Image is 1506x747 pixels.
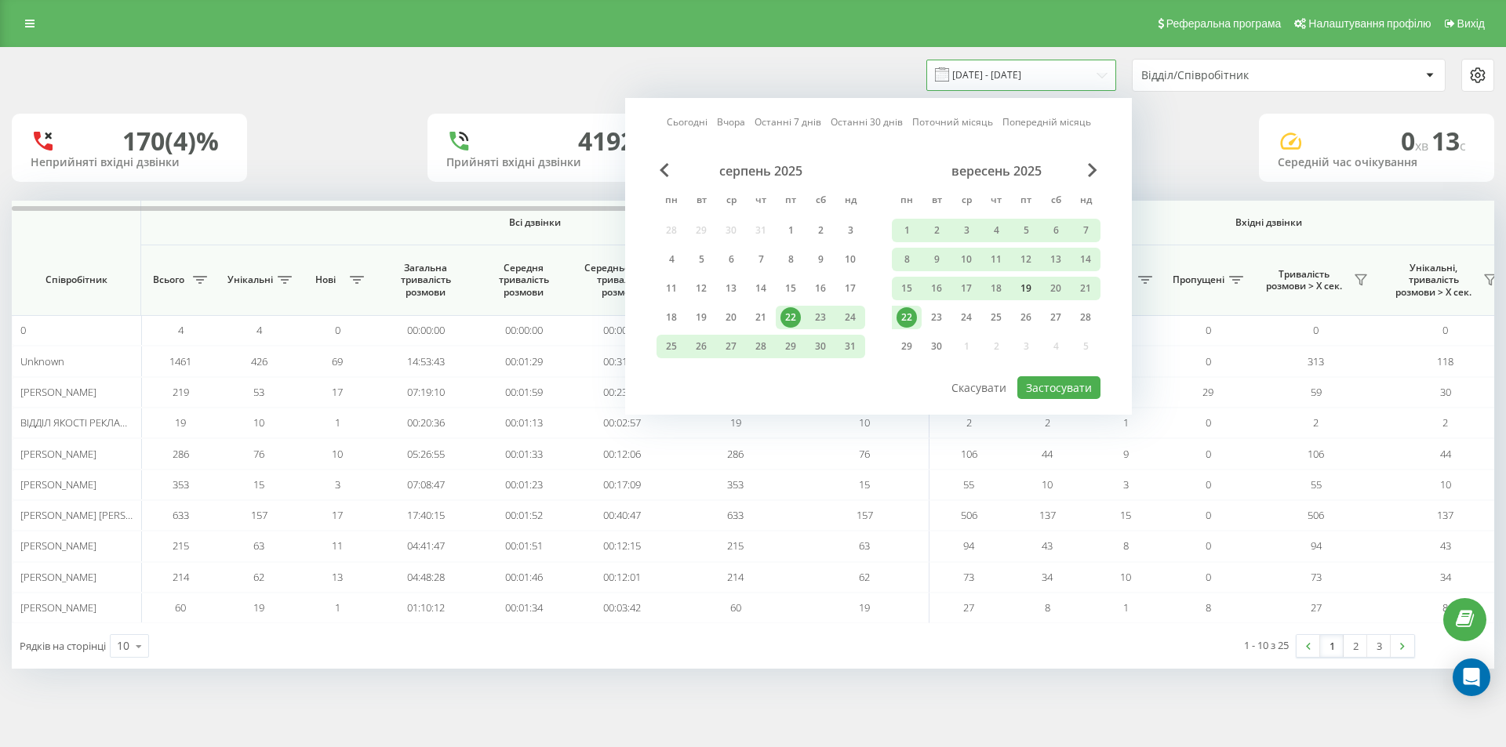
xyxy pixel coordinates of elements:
[840,336,860,357] div: 31
[838,190,862,213] abbr: неділя
[573,315,671,346] td: 00:00:00
[1437,354,1453,368] span: 118
[376,593,475,623] td: 01:10:12
[727,538,744,553] span: 215
[956,307,977,328] div: 24
[1041,219,1071,242] div: сб 6 вер 2025 р.
[892,306,922,329] div: пн 22 вер 2025 р.
[661,249,682,270] div: 4
[727,447,744,461] span: 286
[1401,124,1431,158] span: 0
[475,315,573,346] td: 00:00:00
[20,477,96,491] span: [PERSON_NAME]
[1278,156,1475,169] div: Середній час очікування
[1016,249,1036,270] div: 12
[727,508,744,522] span: 633
[779,190,802,213] abbr: п’ятниця
[1075,307,1096,328] div: 28
[1173,274,1224,286] span: Пропущені
[1440,570,1451,584] span: 34
[810,278,831,299] div: 16
[667,114,708,129] a: Сьогодні
[475,593,573,623] td: 00:01:34
[475,531,573,561] td: 00:01:51
[657,163,865,179] div: серпень 2025
[986,307,1006,328] div: 25
[1011,219,1041,242] div: пт 5 вер 2025 р.
[986,278,1006,299] div: 18
[716,335,746,358] div: ср 27 серп 2025 р.
[943,376,1015,399] button: Скасувати
[751,249,771,270] div: 7
[859,447,870,461] span: 76
[719,190,743,213] abbr: середа
[20,354,64,368] span: Unknown
[691,336,711,357] div: 26
[20,538,96,553] span: [PERSON_NAME]
[691,249,711,270] div: 5
[332,354,343,368] span: 69
[376,470,475,500] td: 07:08:47
[835,306,865,329] div: нд 24 серп 2025 р.
[584,262,659,299] span: Середньоденна тривалість розмови
[1123,447,1129,461] span: 9
[926,249,947,270] div: 9
[1460,137,1466,154] span: c
[1415,137,1431,154] span: хв
[716,306,746,329] div: ср 20 серп 2025 р.
[810,220,831,241] div: 2
[1311,538,1322,553] span: 94
[376,531,475,561] td: 04:41:47
[1311,477,1322,491] span: 55
[691,307,711,328] div: 19
[657,335,686,358] div: пн 25 серп 2025 р.
[1011,277,1041,300] div: пт 19 вер 2025 р.
[1206,508,1211,522] span: 0
[892,219,922,242] div: пн 1 вер 2025 р.
[376,562,475,593] td: 04:48:28
[253,538,264,553] span: 63
[1071,219,1100,242] div: нд 7 вер 2025 р.
[661,278,682,299] div: 11
[721,307,741,328] div: 20
[956,249,977,270] div: 10
[1166,17,1282,30] span: Реферальна програма
[716,248,746,271] div: ср 6 серп 2025 р.
[227,274,273,286] span: Унікальні
[892,163,1100,179] div: вересень 2025
[922,335,951,358] div: вт 30 вер 2025 р.
[1046,307,1066,328] div: 27
[809,190,832,213] abbr: субота
[810,307,831,328] div: 23
[1206,538,1211,553] span: 0
[689,190,713,213] abbr: вівторок
[251,354,267,368] span: 426
[31,156,228,169] div: Неприйняті вхідні дзвінки
[657,306,686,329] div: пн 18 серп 2025 р.
[149,274,188,286] span: Всього
[1123,415,1129,430] span: 1
[857,508,873,522] span: 157
[806,335,835,358] div: сб 30 серп 2025 р.
[376,346,475,376] td: 14:53:43
[376,438,475,469] td: 05:26:55
[332,570,343,584] span: 13
[475,377,573,408] td: 00:01:59
[1206,570,1211,584] span: 0
[897,220,917,241] div: 1
[332,538,343,553] span: 11
[20,385,96,399] span: [PERSON_NAME]
[1045,415,1050,430] span: 2
[1308,17,1431,30] span: Налаштування профілю
[1088,163,1097,177] span: Next Month
[776,335,806,358] div: пт 29 серп 2025 р.
[727,570,744,584] span: 214
[922,306,951,329] div: вт 23 вер 2025 р.
[840,307,860,328] div: 24
[835,335,865,358] div: нд 31 серп 2025 р.
[1442,323,1448,337] span: 0
[746,277,776,300] div: чт 14 серп 2025 р.
[951,248,981,271] div: ср 10 вер 2025 р.
[376,315,475,346] td: 00:00:00
[922,277,951,300] div: вт 16 вер 2025 р.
